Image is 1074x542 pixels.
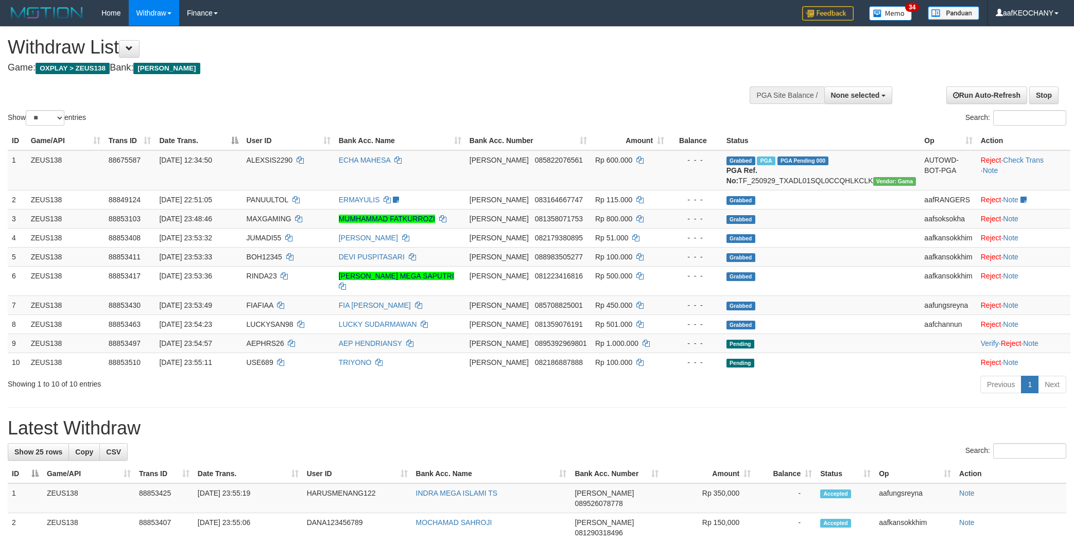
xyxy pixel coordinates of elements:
[8,483,43,513] td: 1
[465,131,591,150] th: Bank Acc. Number: activate to sort column ascending
[339,196,380,204] a: ERMAYULIS
[591,131,668,150] th: Amount: activate to sort column ascending
[75,448,93,456] span: Copy
[977,190,1070,209] td: ·
[27,190,105,209] td: ZEUS138
[535,156,583,164] span: Copy 085822076561 to clipboard
[831,91,880,99] span: None selected
[247,339,284,347] span: AEPHRS26
[920,190,976,209] td: aafRANGERS
[27,314,105,334] td: ZEUS138
[820,519,851,528] span: Accepted
[981,339,999,347] a: Verify
[1029,86,1059,104] a: Stop
[303,464,412,483] th: User ID: activate to sort column ascending
[820,489,851,498] span: Accepted
[1021,376,1038,393] a: 1
[535,320,583,328] span: Copy 081359076191 to clipboard
[109,320,141,328] span: 88853463
[247,358,273,366] span: USE689
[535,215,583,223] span: Copy 081358071753 to clipboard
[109,301,141,309] span: 88853430
[8,150,27,190] td: 1
[873,177,916,186] span: Vendor URL: https://trx31.1velocity.biz
[159,272,212,280] span: [DATE] 23:53:36
[135,464,194,483] th: Trans ID: activate to sort column ascending
[920,131,976,150] th: Op: activate to sort column ascending
[875,464,955,483] th: Op: activate to sort column ascending
[8,63,706,73] h4: Game: Bank:
[977,228,1070,247] td: ·
[8,418,1066,439] h1: Latest Withdraw
[242,131,335,150] th: User ID: activate to sort column ascending
[109,215,141,223] span: 88853103
[1003,215,1018,223] a: Note
[977,353,1070,372] td: ·
[159,339,212,347] span: [DATE] 23:54:57
[977,150,1070,190] td: · ·
[8,37,706,58] h1: Withdraw List
[8,334,27,353] td: 9
[27,209,105,228] td: ZEUS138
[981,156,1001,164] a: Reject
[470,272,529,280] span: [PERSON_NAME]
[755,483,816,513] td: -
[920,209,976,228] td: aafsoksokha
[920,266,976,295] td: aafkansokkhim
[27,334,105,353] td: ZEUS138
[595,339,638,347] span: Rp 1.000.000
[339,272,454,280] a: [PERSON_NAME] MEGA SAPUTRI
[339,339,402,347] a: AEP HENDRIANSY
[750,86,824,104] div: PGA Site Balance /
[8,464,43,483] th: ID: activate to sort column descending
[36,63,110,74] span: OXPLAY > ZEUS138
[159,156,212,164] span: [DATE] 12:34:50
[247,215,291,223] span: MAXGAMING
[535,253,583,261] span: Copy 088983505277 to clipboard
[8,209,27,228] td: 3
[8,375,440,389] div: Showing 1 to 10 of 10 entries
[159,320,212,328] span: [DATE] 23:54:23
[106,448,121,456] span: CSV
[27,150,105,190] td: ZEUS138
[726,253,755,262] span: Grabbed
[8,5,86,21] img: MOTION_logo.png
[27,247,105,266] td: ZEUS138
[535,358,583,366] span: Copy 082186887888 to clipboard
[109,272,141,280] span: 88853417
[247,253,282,261] span: BOH12345
[955,464,1066,483] th: Action
[977,247,1070,266] td: ·
[470,234,529,242] span: [PERSON_NAME]
[824,86,893,104] button: None selected
[26,110,64,126] select: Showentries
[595,156,632,164] span: Rp 600.000
[981,215,1001,223] a: Reject
[981,253,1001,261] a: Reject
[8,110,86,126] label: Show entries
[875,483,955,513] td: aafungsreyna
[535,196,583,204] span: Copy 083164667747 to clipboard
[869,6,912,21] img: Button%20Memo.svg
[159,215,212,223] span: [DATE] 23:48:46
[965,110,1066,126] label: Search:
[928,6,979,20] img: panduan.png
[27,295,105,314] td: ZEUS138
[595,358,632,366] span: Rp 100.000
[726,340,754,348] span: Pending
[959,489,975,497] a: Note
[726,156,755,165] span: Grabbed
[8,295,27,314] td: 7
[470,253,529,261] span: [PERSON_NAME]
[1003,196,1018,204] a: Note
[335,131,465,150] th: Bank Acc. Name: activate to sort column ascending
[595,253,632,261] span: Rp 100.000
[920,295,976,314] td: aafungsreyna
[109,253,141,261] span: 88853411
[672,300,718,310] div: - - -
[8,228,27,247] td: 4
[470,301,529,309] span: [PERSON_NAME]
[194,483,303,513] td: [DATE] 23:55:19
[535,301,583,309] span: Copy 085708825001 to clipboard
[8,314,27,334] td: 8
